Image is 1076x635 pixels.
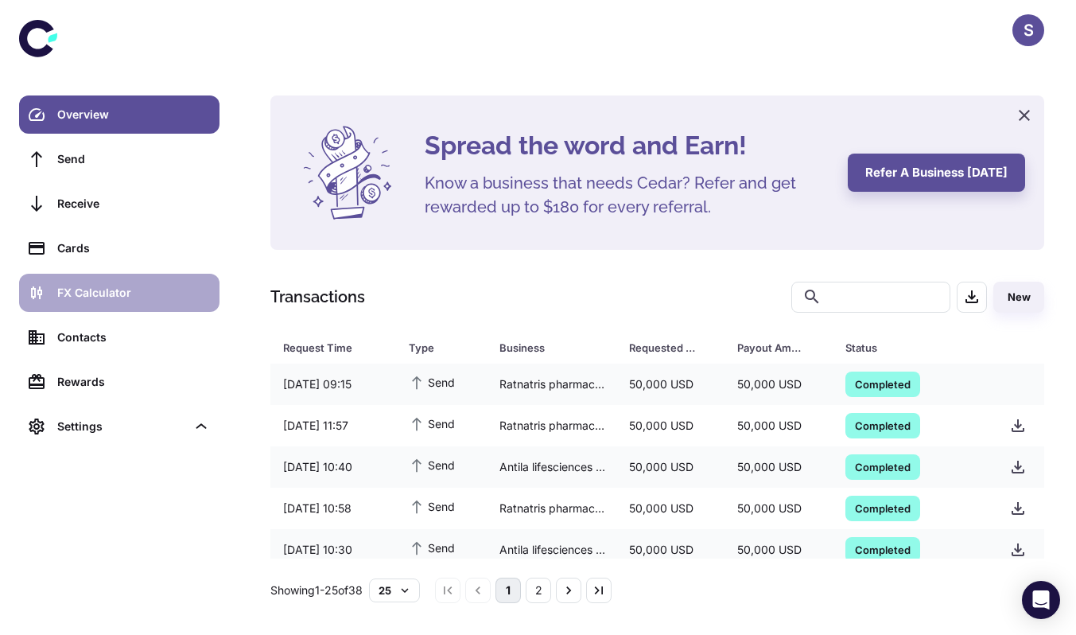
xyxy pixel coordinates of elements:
[409,415,455,432] span: Send
[629,337,697,359] div: Requested Amount
[409,337,480,359] span: Type
[586,578,612,603] button: Go to last page
[737,337,806,359] div: Payout Amount
[848,154,1025,192] button: Refer a business [DATE]
[724,535,833,565] div: 50,000 USD
[57,284,210,302] div: FX Calculator
[425,127,829,165] h4: Spread the word and Earn!
[737,337,826,359] span: Payout Amount
[19,185,219,223] a: Receive
[487,411,616,441] div: Ratnatris pharmaceuticals pvt ltd
[270,411,396,441] div: [DATE] 11:57
[845,541,920,557] span: Completed
[57,418,186,435] div: Settings
[19,274,219,312] a: FX Calculator
[270,369,396,399] div: [DATE] 09:15
[57,106,210,123] div: Overview
[495,578,521,603] button: page 1
[724,452,833,482] div: 50,000 USD
[270,452,396,482] div: [DATE] 10:40
[845,337,958,359] div: Status
[425,171,822,219] h5: Know a business that needs Cedar? Refer and get rewarded up to $180 for every referral.
[57,329,210,346] div: Contacts
[433,578,614,603] nav: pagination navigation
[57,150,210,168] div: Send
[556,578,581,603] button: Go to next page
[616,411,724,441] div: 50,000 USD
[845,417,920,433] span: Completed
[629,337,718,359] span: Requested Amount
[19,95,219,134] a: Overview
[19,229,219,267] a: Cards
[724,369,833,399] div: 50,000 USD
[270,582,363,599] p: Showing 1-25 of 38
[57,240,210,257] div: Cards
[616,369,724,399] div: 50,000 USD
[1022,581,1060,619] div: Open Intercom Messenger
[369,579,420,602] button: 25
[487,493,616,524] div: Ratnatris pharmaceuticals pvt ltd
[616,493,724,524] div: 50,000 USD
[283,337,390,359] span: Request Time
[270,493,396,524] div: [DATE] 10:58
[487,369,616,399] div: Ratnatris pharmaceuticals pvt ltd
[845,500,920,516] span: Completed
[57,373,210,391] div: Rewards
[616,535,724,565] div: 50,000 USD
[270,535,396,565] div: [DATE] 10:30
[283,337,369,359] div: Request Time
[409,497,455,515] span: Send
[845,458,920,474] span: Completed
[724,411,833,441] div: 50,000 USD
[526,578,551,603] button: Go to page 2
[270,285,365,309] h1: Transactions
[487,535,616,565] div: Antila lifesciences pvt ltd
[409,456,455,473] span: Send
[724,493,833,524] div: 50,000 USD
[409,373,455,391] span: Send
[409,337,460,359] div: Type
[993,282,1044,313] button: New
[616,452,724,482] div: 50,000 USD
[19,363,219,401] a: Rewards
[19,140,219,178] a: Send
[845,376,920,392] span: Completed
[19,407,219,446] div: Settings
[1012,14,1044,46] button: S
[487,452,616,482] div: Antila lifesciences pvt ltd
[19,318,219,356] a: Contacts
[845,337,978,359] span: Status
[409,539,455,556] span: Send
[57,195,210,212] div: Receive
